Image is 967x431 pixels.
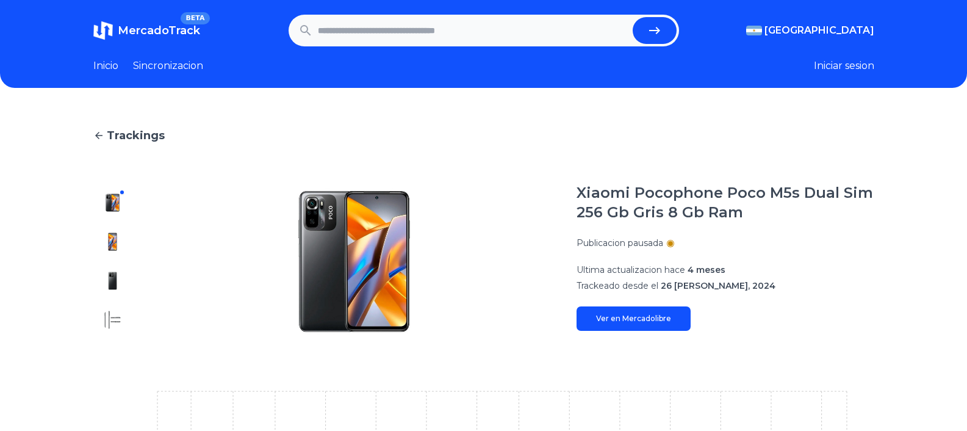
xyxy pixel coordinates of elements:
span: BETA [181,12,209,24]
img: Xiaomi Pocophone Poco M5s Dual Sim 256 Gb Gris 8 Gb Ram [103,310,123,330]
p: Publicacion pausada [577,237,663,249]
span: 4 meses [688,264,725,275]
a: Ver en Mercadolibre [577,306,691,331]
span: Trackeado desde el [577,280,658,291]
img: Xiaomi Pocophone Poco M5s Dual Sim 256 Gb Gris 8 Gb Ram [103,271,123,291]
span: MercadoTrack [118,24,200,37]
a: Sincronizacion [133,59,203,73]
h1: Xiaomi Pocophone Poco M5s Dual Sim 256 Gb Gris 8 Gb Ram [577,183,874,222]
img: Xiaomi Pocophone Poco M5s Dual Sim 256 Gb Gris 8 Gb Ram [103,232,123,252]
img: Argentina [746,26,762,35]
span: [GEOGRAPHIC_DATA] [764,23,874,38]
button: [GEOGRAPHIC_DATA] [746,23,874,38]
img: MercadoTrack [93,21,113,40]
img: Xiaomi Pocophone Poco M5s Dual Sim 256 Gb Gris 8 Gb Ram [103,193,123,212]
a: Inicio [93,59,118,73]
span: Trackings [107,127,165,144]
a: Trackings [93,127,874,144]
a: MercadoTrackBETA [93,21,200,40]
button: Iniciar sesion [814,59,874,73]
span: Ultima actualizacion hace [577,264,685,275]
img: Xiaomi Pocophone Poco M5s Dual Sim 256 Gb Gris 8 Gb Ram [157,183,552,339]
span: 26 [PERSON_NAME], 2024 [661,280,775,291]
